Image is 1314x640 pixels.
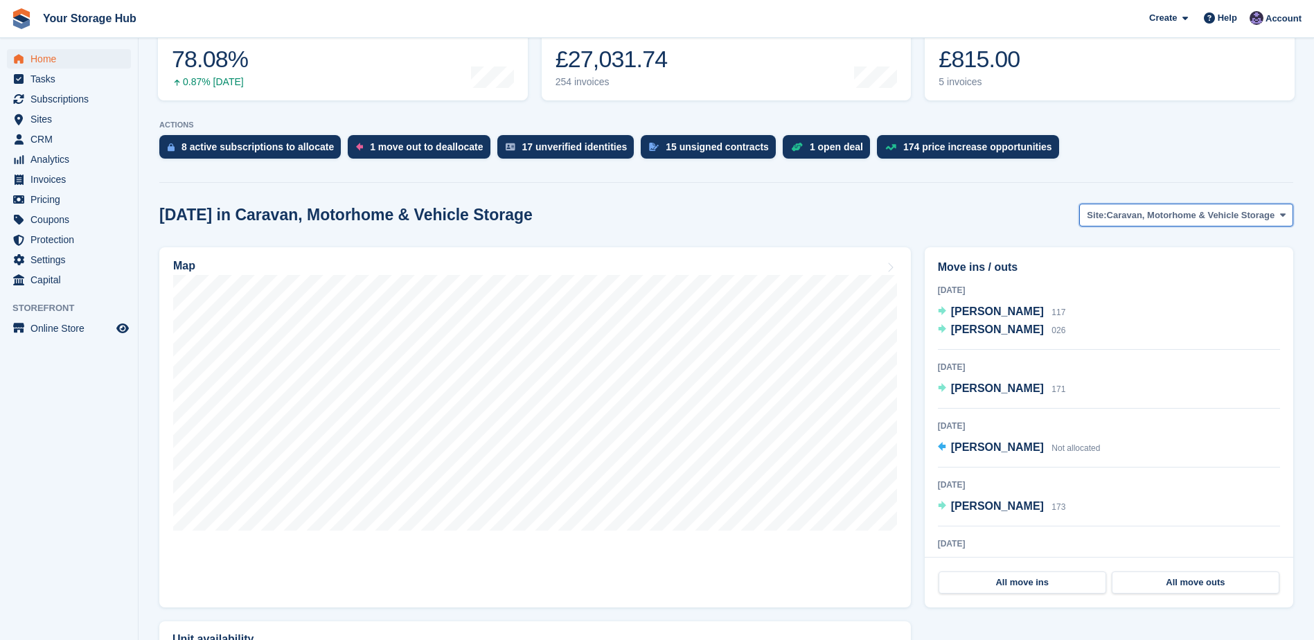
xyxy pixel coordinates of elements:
[877,135,1066,166] a: 174 price increase opportunities
[951,382,1044,394] span: [PERSON_NAME]
[641,135,783,166] a: 15 unsigned contracts
[30,89,114,109] span: Subscriptions
[7,250,131,269] a: menu
[951,305,1044,317] span: [PERSON_NAME]
[7,49,131,69] a: menu
[938,498,1066,516] a: [PERSON_NAME] 173
[7,230,131,249] a: menu
[497,135,641,166] a: 17 unverified identities
[11,8,32,29] img: stora-icon-8386f47178a22dfd0bd8f6a31ec36ba5ce8667c1dd55bd0f319d3a0aa187defe.svg
[938,284,1280,296] div: [DATE]
[159,135,348,166] a: 8 active subscriptions to allocate
[114,320,131,337] a: Preview store
[12,301,138,315] span: Storefront
[30,210,114,229] span: Coupons
[951,441,1044,453] span: [PERSON_NAME]
[7,69,131,89] a: menu
[181,141,334,152] div: 8 active subscriptions to allocate
[159,121,1293,130] p: ACTIONS
[1266,12,1302,26] span: Account
[1051,326,1065,335] span: 026
[1051,443,1100,453] span: Not allocated
[30,190,114,209] span: Pricing
[649,143,659,151] img: contract_signature_icon-13c848040528278c33f63329250d36e43548de30e8caae1d1a13099fd9432cc5.svg
[938,479,1280,491] div: [DATE]
[1149,11,1177,25] span: Create
[938,303,1066,321] a: [PERSON_NAME] 117
[1079,204,1293,226] button: Site: Caravan, Motorhome & Vehicle Storage
[938,361,1280,373] div: [DATE]
[7,170,131,189] a: menu
[158,12,528,100] a: Occupancy 78.08% 0.87% [DATE]
[938,537,1280,550] div: [DATE]
[30,250,114,269] span: Settings
[810,141,863,152] div: 1 open deal
[30,319,114,338] span: Online Store
[938,439,1101,457] a: [PERSON_NAME] Not allocated
[925,12,1295,100] a: Awaiting payment £815.00 5 invoices
[7,89,131,109] a: menu
[30,150,114,169] span: Analytics
[159,206,533,224] h2: [DATE] in Caravan, Motorhome & Vehicle Storage
[938,321,1066,339] a: [PERSON_NAME] 026
[7,150,131,169] a: menu
[542,12,912,100] a: Month-to-date sales £27,031.74 254 invoices
[885,144,896,150] img: price_increase_opportunities-93ffe204e8149a01c8c9dc8f82e8f89637d9d84a8eef4429ea346261dce0b2c0.svg
[30,49,114,69] span: Home
[30,230,114,249] span: Protection
[7,319,131,338] a: menu
[356,143,363,151] img: move_outs_to_deallocate_icon-f764333ba52eb49d3ac5e1228854f67142a1ed5810a6f6cc68b1a99e826820c5.svg
[938,380,1066,398] a: [PERSON_NAME] 171
[506,143,515,151] img: verify_identity-adf6edd0f0f0b5bbfe63781bf79b02c33cf7c696d77639b501bdc392416b5a36.svg
[7,190,131,209] a: menu
[173,260,195,272] h2: Map
[903,141,1052,152] div: 174 price increase opportunities
[666,141,769,152] div: 15 unsigned contracts
[370,141,483,152] div: 1 move out to deallocate
[556,45,668,73] div: £27,031.74
[7,210,131,229] a: menu
[939,76,1033,88] div: 5 invoices
[1250,11,1263,25] img: Liam Beddard
[30,109,114,129] span: Sites
[938,420,1280,432] div: [DATE]
[172,45,248,73] div: 78.08%
[939,45,1033,73] div: £815.00
[791,142,803,152] img: deal-1b604bf984904fb50ccaf53a9ad4b4a5d6e5aea283cecdc64d6e3604feb123c2.svg
[1087,208,1106,222] span: Site:
[522,141,628,152] div: 17 unverified identities
[939,571,1106,594] a: All move ins
[30,69,114,89] span: Tasks
[1218,11,1237,25] span: Help
[30,270,114,290] span: Capital
[1051,308,1065,317] span: 117
[159,247,911,607] a: Map
[1051,384,1065,394] span: 171
[938,259,1280,276] h2: Move ins / outs
[1112,571,1279,594] a: All move outs
[951,500,1044,512] span: [PERSON_NAME]
[7,109,131,129] a: menu
[172,76,248,88] div: 0.87% [DATE]
[37,7,142,30] a: Your Storage Hub
[7,130,131,149] a: menu
[348,135,497,166] a: 1 move out to deallocate
[7,270,131,290] a: menu
[951,323,1044,335] span: [PERSON_NAME]
[30,130,114,149] span: CRM
[1051,502,1065,512] span: 173
[168,143,175,152] img: active_subscription_to_allocate_icon-d502201f5373d7db506a760aba3b589e785aa758c864c3986d89f69b8ff3...
[556,76,668,88] div: 254 invoices
[1107,208,1275,222] span: Caravan, Motorhome & Vehicle Storage
[783,135,877,166] a: 1 open deal
[30,170,114,189] span: Invoices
